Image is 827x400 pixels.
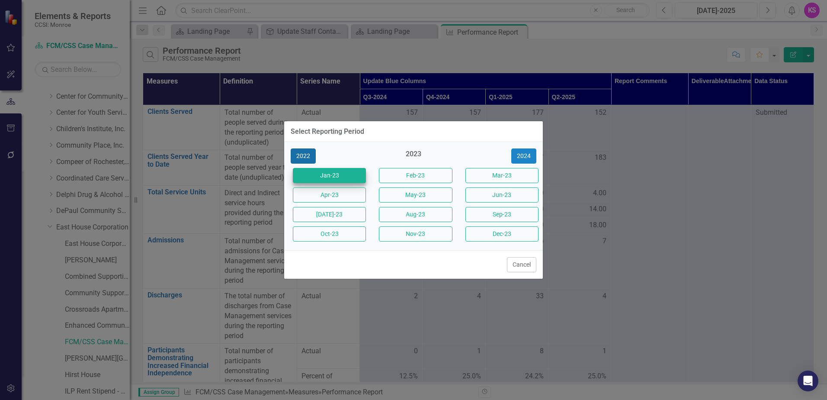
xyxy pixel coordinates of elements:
button: Nov-23 [379,226,452,242]
div: Open Intercom Messenger [798,371,818,391]
button: Jan-23 [293,168,366,183]
div: 2023 [377,149,450,164]
div: Select Reporting Period [291,128,364,135]
button: [DATE]-23 [293,207,366,222]
button: 2022 [291,148,316,164]
button: Cancel [507,257,536,272]
button: Mar-23 [465,168,539,183]
button: Apr-23 [293,187,366,203]
button: Jun-23 [465,187,539,203]
button: Oct-23 [293,226,366,242]
button: Sep-23 [465,207,539,222]
button: Feb-23 [379,168,452,183]
button: 2024 [511,148,536,164]
button: May-23 [379,187,452,203]
button: Dec-23 [465,226,539,242]
button: Aug-23 [379,207,452,222]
